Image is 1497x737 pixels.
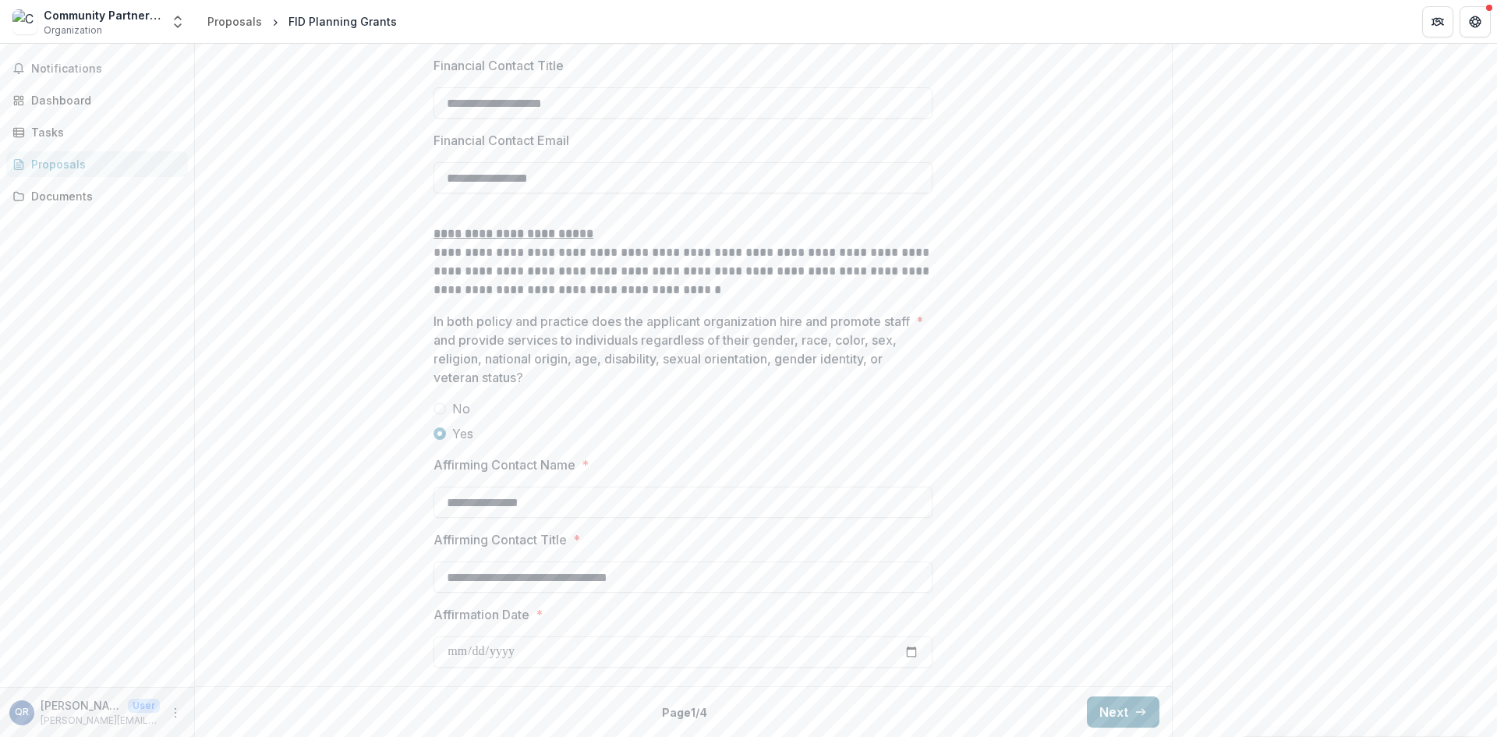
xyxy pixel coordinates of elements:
[31,62,182,76] span: Notifications
[1422,6,1453,37] button: Partners
[6,119,188,145] a: Tasks
[288,13,397,30] div: FID Planning Grants
[6,56,188,81] button: Notifications
[31,156,175,172] div: Proposals
[166,703,185,722] button: More
[1087,696,1159,728] button: Next
[434,131,569,150] p: Financial Contact Email
[434,56,564,75] p: Financial Contact Title
[207,13,262,30] div: Proposals
[31,124,175,140] div: Tasks
[434,605,529,624] p: Affirmation Date
[434,530,567,549] p: Affirming Contact Title
[662,704,707,721] p: Page 1 / 4
[31,188,175,204] div: Documents
[434,312,910,387] p: In both policy and practice does the applicant organization hire and promote staff and provide se...
[15,707,29,718] div: Quinton Roberts
[12,9,37,34] img: Community Partnership of Southeast Missouri
[452,424,473,443] span: Yes
[201,10,403,33] nav: breadcrumb
[167,6,189,37] button: Open entity switcher
[31,92,175,108] div: Dashboard
[1460,6,1491,37] button: Get Help
[41,714,160,728] p: [PERSON_NAME][EMAIL_ADDRESS][DOMAIN_NAME]
[128,699,160,713] p: User
[41,697,122,714] p: [PERSON_NAME]
[44,7,161,23] div: Community Partnership of [GEOGRAPHIC_DATA][US_STATE]
[452,399,470,418] span: No
[6,151,188,177] a: Proposals
[434,455,575,474] p: Affirming Contact Name
[201,10,268,33] a: Proposals
[6,87,188,113] a: Dashboard
[44,23,102,37] span: Organization
[6,183,188,209] a: Documents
